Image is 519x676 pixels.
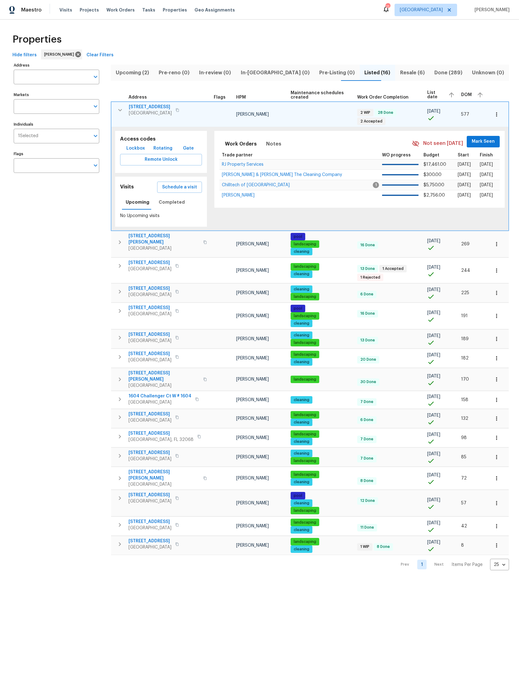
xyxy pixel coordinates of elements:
span: 16 Done [358,311,377,316]
span: cleaning [291,501,312,506]
span: [GEOGRAPHIC_DATA] [129,456,171,462]
span: Clear Filters [86,51,114,59]
span: Budget [423,153,439,157]
span: [DATE] [427,540,440,544]
span: [STREET_ADDRESS] [129,450,171,456]
span: [PERSON_NAME] & [PERSON_NAME] The Cleaning Company [222,173,342,177]
span: 6 Done [358,292,376,297]
span: [GEOGRAPHIC_DATA] [129,481,199,488]
span: [GEOGRAPHIC_DATA] [129,544,171,550]
span: 7 Done [358,456,376,461]
span: cleaning [291,479,312,485]
span: Work Order Completion [357,95,409,100]
span: [PERSON_NAME] [236,356,269,360]
button: Mark Seen [467,136,500,147]
span: [GEOGRAPHIC_DATA] [129,382,199,389]
span: Work Orders [225,140,257,148]
span: [PERSON_NAME] [236,291,269,295]
span: Completed [159,198,185,206]
span: 16 Done [358,243,377,248]
span: 244 [461,268,470,273]
span: 8 [461,543,464,548]
span: [DATE] [480,183,493,187]
span: [STREET_ADDRESS][PERSON_NAME] [129,469,199,481]
span: [DATE] [427,498,440,502]
span: 577 [461,112,469,117]
span: Properties [163,7,187,13]
span: [DATE] [427,413,440,418]
span: 1 Selected [18,133,38,139]
span: Work Orders [106,7,135,13]
span: cleaning [291,547,312,552]
span: 191 [461,314,468,318]
span: landscaping [291,352,319,357]
span: 57 [461,501,466,505]
p: No Upcoming visits [120,213,202,219]
span: [STREET_ADDRESS] [129,411,171,417]
span: pool [291,493,305,498]
span: cleaning [291,271,312,277]
span: [DATE] [427,374,440,378]
span: HPM [236,95,246,100]
span: Resale (6) [399,68,426,77]
span: DOM [461,93,472,97]
span: 11 Done [358,525,376,530]
span: 85 [461,455,466,459]
span: [PERSON_NAME] [236,398,269,402]
span: 182 [461,356,469,360]
span: 28 Done [375,110,396,115]
span: 13 Done [358,266,377,271]
button: Hide filters [10,49,39,61]
span: Notes [266,140,281,148]
span: Start [458,153,469,157]
span: [DATE] [427,334,440,338]
span: [DATE] [458,183,471,187]
span: cleaning [291,287,312,292]
span: 42 [461,524,467,528]
span: 98 [461,436,467,440]
span: landscaping [291,508,319,513]
span: [GEOGRAPHIC_DATA] [400,7,443,13]
span: [PERSON_NAME] [236,543,269,548]
span: [GEOGRAPHIC_DATA] [129,525,171,531]
span: [DATE] [427,521,440,525]
span: [PERSON_NAME] [236,337,269,341]
span: [GEOGRAPHIC_DATA] [129,245,199,252]
span: Address [129,95,147,100]
span: pool [291,306,305,311]
span: [GEOGRAPHIC_DATA] [129,311,171,317]
span: 225 [461,291,469,295]
span: Flags [214,95,226,100]
span: [STREET_ADDRESS] [129,305,171,311]
span: landscaping [291,242,319,247]
span: Gate [181,145,196,152]
span: [PERSON_NAME] [236,501,269,505]
span: 1 WIP [358,544,372,549]
span: Maestro [21,7,42,13]
span: Upcoming (2) [115,68,150,77]
span: [PERSON_NAME] [222,193,255,197]
button: Open [91,102,100,111]
span: landscaping [291,313,319,319]
span: [PERSON_NAME] [236,112,269,117]
span: [PERSON_NAME] [44,51,77,58]
button: Open [91,72,100,81]
span: Hide filters [12,51,37,59]
label: Address [14,63,99,67]
span: cleaning [291,439,312,444]
span: Tasks [142,8,155,12]
span: 8 Done [358,478,376,484]
span: Visits [59,7,72,13]
span: [DATE] [480,193,493,197]
span: [DATE] [427,288,440,292]
span: [DATE] [427,452,440,456]
span: In-review (0) [198,68,232,77]
h5: Visits [120,184,134,190]
span: [DATE] [480,173,493,177]
span: Pre-Listing (0) [318,68,356,77]
span: [DATE] [427,311,440,315]
span: [DATE] [458,173,471,177]
span: Done (289) [433,68,463,77]
span: Lockbox [126,145,145,152]
span: Not seen [DATE] [423,140,463,147]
